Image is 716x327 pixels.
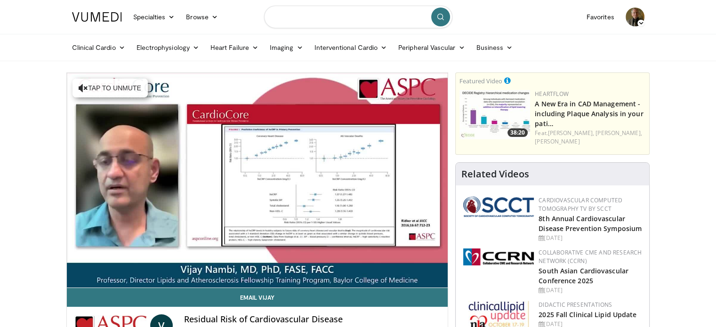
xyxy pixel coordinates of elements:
[180,8,224,26] a: Browse
[67,288,448,307] a: Email Vijay
[128,8,181,26] a: Specialties
[539,214,642,233] a: 8th Annual Cardiovascular Disease Prevention Symposium
[463,196,534,217] img: 51a70120-4f25-49cc-93a4-67582377e75f.png.150x105_q85_autocrop_double_scale_upscale_version-0.2.png
[463,248,534,265] img: a04ee3ba-8487-4636-b0fb-5e8d268f3737.png.150x105_q85_autocrop_double_scale_upscale_version-0.2.png
[393,38,470,57] a: Peripheral Vascular
[539,196,622,213] a: Cardiovascular Computed Tomography TV by SCCT
[507,128,528,137] span: 38:20
[539,266,628,285] a: South Asian Cardiovascular Conference 2025
[205,38,264,57] a: Heart Failure
[66,38,131,57] a: Clinical Cardio
[67,73,448,288] video-js: Video Player
[539,301,642,309] div: Didactic Presentations
[581,8,620,26] a: Favorites
[539,310,636,319] a: 2025 Fall Clinical Lipid Update
[264,6,452,28] input: Search topics, interventions
[72,79,148,97] button: Tap to unmute
[539,286,642,295] div: [DATE]
[548,129,594,137] a: [PERSON_NAME],
[535,99,643,128] a: A New Era in CAD Management - including Plaque Analysis in your pati…
[459,90,530,139] a: 38:20
[309,38,393,57] a: Interventional Cardio
[461,168,529,180] h4: Related Videos
[535,90,569,98] a: Heartflow
[595,129,642,137] a: [PERSON_NAME],
[535,137,579,145] a: [PERSON_NAME]
[539,248,642,265] a: Collaborative CME and Research Network (CCRN)
[459,90,530,139] img: 738d0e2d-290f-4d89-8861-908fb8b721dc.150x105_q85_crop-smart_upscale.jpg
[184,314,440,325] h4: Residual Risk of Cardiovascular Disease
[131,38,205,57] a: Electrophysiology
[459,77,502,85] small: Featured Video
[72,12,122,22] img: VuMedi Logo
[539,234,642,242] div: [DATE]
[470,38,518,57] a: Business
[264,38,309,57] a: Imaging
[626,8,644,26] img: Avatar
[535,129,645,146] div: Feat.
